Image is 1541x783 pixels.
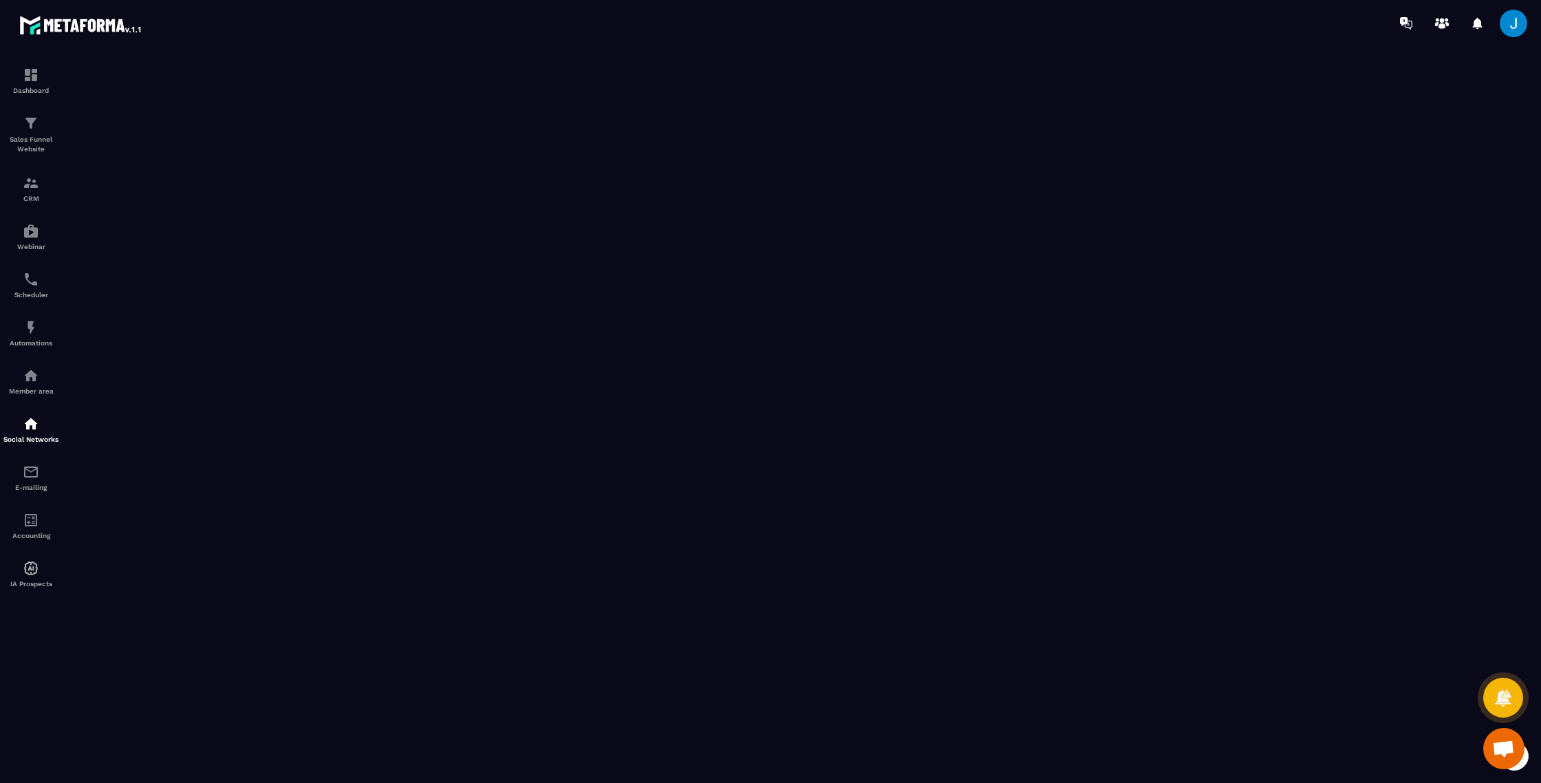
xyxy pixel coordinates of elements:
[1483,728,1524,769] div: Ouvrir le chat
[3,309,58,357] a: automationsautomationsAutomations
[23,115,39,131] img: formation
[3,195,58,202] p: CRM
[3,291,58,299] p: Scheduler
[23,512,39,528] img: accountant
[3,357,58,405] a: automationsautomationsMember area
[3,339,58,347] p: Automations
[3,135,58,154] p: Sales Funnel Website
[23,319,39,336] img: automations
[23,175,39,191] img: formation
[3,261,58,309] a: schedulerschedulerScheduler
[3,164,58,213] a: formationformationCRM
[23,464,39,480] img: email
[23,271,39,288] img: scheduler
[3,484,58,491] p: E-mailing
[3,213,58,261] a: automationsautomationsWebinar
[3,532,58,539] p: Accounting
[3,405,58,453] a: social-networksocial-networkSocial Networks
[3,56,58,105] a: formationformationDashboard
[23,367,39,384] img: automations
[23,67,39,83] img: formation
[23,560,39,577] img: automations
[19,12,143,37] img: logo
[3,502,58,550] a: accountantaccountantAccounting
[23,416,39,432] img: social-network
[23,223,39,239] img: automations
[3,87,58,94] p: Dashboard
[3,243,58,250] p: Webinar
[3,387,58,395] p: Member area
[3,580,58,588] p: IA Prospects
[3,453,58,502] a: emailemailE-mailing
[3,105,58,164] a: formationformationSales Funnel Website
[3,436,58,443] p: Social Networks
